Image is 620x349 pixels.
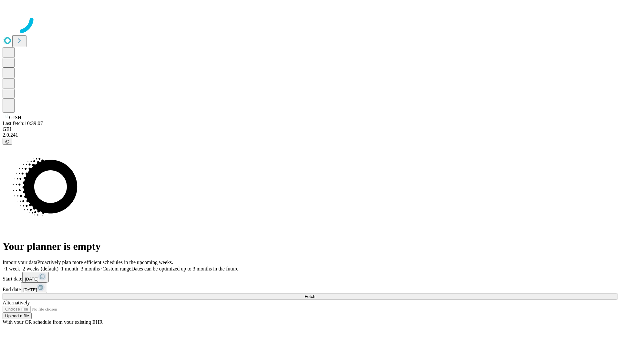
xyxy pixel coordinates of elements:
[3,312,32,319] button: Upload a file
[3,132,617,138] div: 2.0.241
[25,277,38,281] span: [DATE]
[23,266,58,271] span: 2 weeks (default)
[3,282,617,293] div: End date
[102,266,131,271] span: Custom range
[3,126,617,132] div: GEI
[81,266,100,271] span: 3 months
[23,287,37,292] span: [DATE]
[3,300,30,305] span: Alternatively
[305,294,315,299] span: Fetch
[131,266,240,271] span: Dates can be optimized up to 3 months in the future.
[22,272,49,282] button: [DATE]
[5,266,20,271] span: 1 week
[3,272,617,282] div: Start date
[3,259,37,265] span: Import your data
[9,115,21,120] span: GJSH
[3,138,12,145] button: @
[61,266,78,271] span: 1 month
[21,282,47,293] button: [DATE]
[3,319,103,325] span: With your OR schedule from your existing EHR
[3,240,617,252] h1: Your planner is empty
[5,139,10,144] span: @
[37,259,173,265] span: Proactively plan more efficient schedules in the upcoming weeks.
[3,121,43,126] span: Last fetch: 10:39:07
[3,293,617,300] button: Fetch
